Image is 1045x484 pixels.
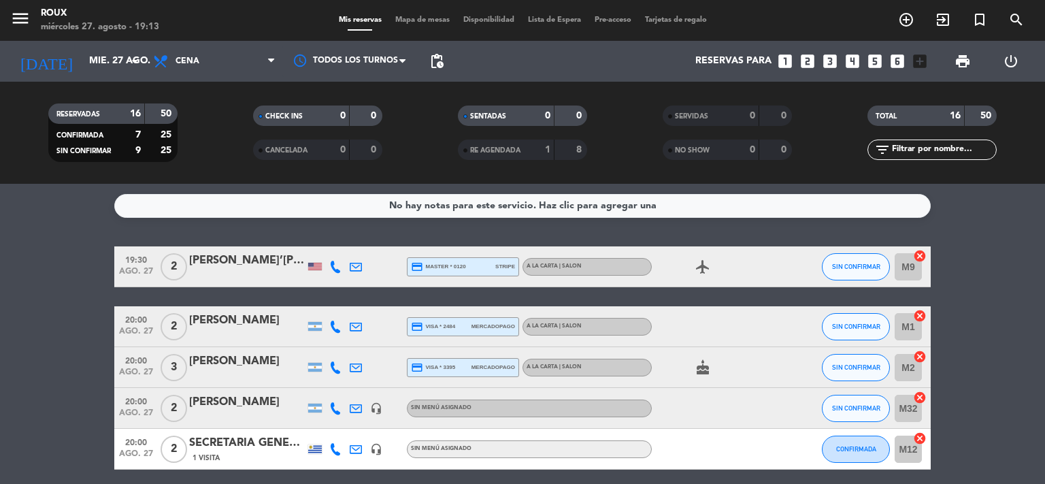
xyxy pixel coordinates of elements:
[822,253,890,280] button: SIN CONFIRMAR
[545,111,550,120] strong: 0
[189,252,305,270] div: [PERSON_NAME]’[PERSON_NAME]
[119,327,153,342] span: ago. 27
[130,109,141,118] strong: 16
[675,147,710,154] span: NO SHOW
[161,253,187,280] span: 2
[119,267,153,283] span: ago. 27
[866,52,884,70] i: looks_5
[135,146,141,155] strong: 9
[161,130,174,140] strong: 25
[822,354,890,381] button: SIN CONFIRMAR
[161,436,187,463] span: 2
[972,12,988,28] i: turned_in_not
[10,8,31,33] button: menu
[876,113,897,120] span: TOTAL
[10,46,82,76] i: [DATE]
[119,449,153,465] span: ago. 27
[832,404,880,412] span: SIN CONFIRMAR
[189,312,305,329] div: [PERSON_NAME]
[41,7,159,20] div: Roux
[832,323,880,330] span: SIN CONFIRMAR
[471,322,515,331] span: mercadopago
[576,111,584,120] strong: 0
[370,443,382,455] i: headset_mic
[189,353,305,370] div: [PERSON_NAME]
[119,408,153,424] span: ago. 27
[913,391,927,404] i: cancel
[189,434,305,452] div: SECRETARIA GENERAL IBEROAMERICANA
[750,145,755,155] strong: 0
[822,313,890,340] button: SIN CONFIRMAR
[411,321,423,333] i: credit_card
[161,146,174,155] strong: 25
[135,130,141,140] strong: 7
[495,262,515,271] span: stripe
[832,364,880,371] span: SIN CONFIRMAR
[389,198,657,214] div: No hay notas para este servicio. Haz clic para agregar una
[576,145,584,155] strong: 8
[874,142,891,158] i: filter_list
[56,132,103,139] span: CONFIRMADA
[822,395,890,422] button: SIN CONFIRMAR
[119,434,153,449] span: 20:00
[127,53,143,69] i: arrow_drop_down
[411,261,466,273] span: master * 0120
[935,12,951,28] i: exit_to_app
[371,111,379,120] strong: 0
[695,259,711,275] i: airplanemode_active
[411,446,471,451] span: Sin menú asignado
[913,249,927,263] i: cancel
[891,142,996,157] input: Filtrar por nombre...
[411,261,423,273] i: credit_card
[545,145,550,155] strong: 1
[776,52,794,70] i: looks_one
[911,52,929,70] i: add_box
[457,16,521,24] span: Disponibilidad
[388,16,457,24] span: Mapa de mesas
[913,432,927,445] i: cancel
[119,393,153,408] span: 20:00
[411,321,455,333] span: visa * 2484
[889,52,906,70] i: looks_6
[470,147,520,154] span: RE AGENDADA
[799,52,816,70] i: looks_two
[332,16,388,24] span: Mis reservas
[913,309,927,323] i: cancel
[471,363,515,372] span: mercadopago
[527,364,582,370] span: A la Carta | SALON
[781,145,789,155] strong: 0
[411,361,423,374] i: credit_card
[161,354,187,381] span: 3
[10,8,31,29] i: menu
[340,145,346,155] strong: 0
[822,436,890,463] button: CONFIRMADA
[161,395,187,422] span: 2
[193,453,220,464] span: 1 Visita
[695,56,772,67] span: Reservas para
[781,111,789,120] strong: 0
[119,251,153,267] span: 19:30
[265,113,303,120] span: CHECK INS
[119,368,153,383] span: ago. 27
[41,20,159,34] div: miércoles 27. agosto - 19:13
[470,113,506,120] span: SENTADAS
[980,111,994,120] strong: 50
[370,402,382,415] i: headset_mic
[955,53,971,69] span: print
[411,361,455,374] span: visa * 3395
[950,111,961,120] strong: 16
[913,350,927,364] i: cancel
[898,12,914,28] i: add_circle_outline
[527,323,582,329] span: A la Carta | SALON
[189,393,305,411] div: [PERSON_NAME]
[429,53,445,69] span: pending_actions
[675,113,708,120] span: SERVIDAS
[371,145,379,155] strong: 0
[1003,53,1019,69] i: power_settings_new
[588,16,638,24] span: Pre-acceso
[695,359,711,376] i: cake
[638,16,714,24] span: Tarjetas de regalo
[836,445,876,453] span: CONFIRMADA
[176,57,199,66] span: Cena
[411,405,471,410] span: Sin menú asignado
